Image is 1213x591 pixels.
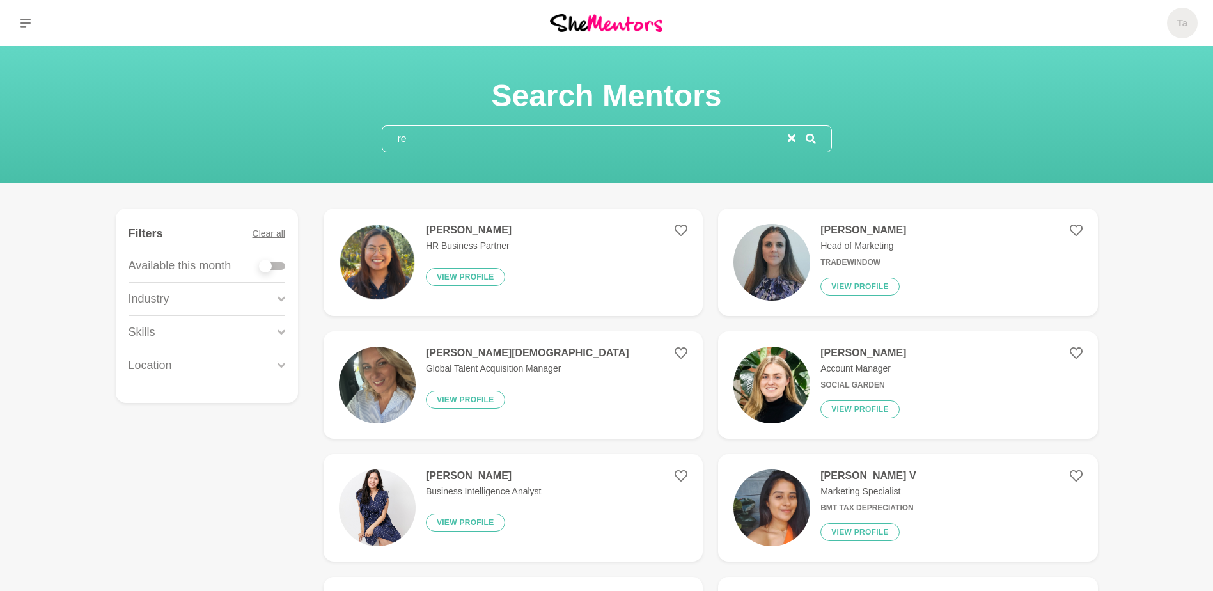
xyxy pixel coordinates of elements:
[324,209,703,316] a: [PERSON_NAME]HR Business PartnerView profile
[382,126,788,152] input: Search mentors
[820,400,900,418] button: View profile
[733,347,810,423] img: 79d22c42007bf53f1bf4a6b3cdc91515644eb265-1181x1181.png
[426,224,512,237] h4: [PERSON_NAME]
[129,257,231,274] p: Available this month
[820,224,906,237] h4: [PERSON_NAME]
[426,485,542,498] p: Business Intelligence Analyst
[718,209,1097,316] a: [PERSON_NAME]Head of MarketingTradeWindowView profile
[718,331,1097,439] a: [PERSON_NAME]Account ManagerSocial GardenView profile
[426,469,542,482] h4: [PERSON_NAME]
[426,362,629,375] p: Global Talent Acquisition Manager
[129,324,155,341] p: Skills
[129,290,169,308] p: Industry
[820,239,906,253] p: Head of Marketing
[820,381,906,390] h6: Social Garden
[129,357,172,374] p: Location
[718,454,1097,562] a: [PERSON_NAME] VMarketing SpecialistBMT Tax DepreciationView profile
[426,268,505,286] button: View profile
[820,523,900,541] button: View profile
[339,469,416,546] img: 6c4d921d149bb557d3501b4550920f68a8c38a71-3737x4827.jpg
[382,77,832,115] h1: Search Mentors
[733,469,810,546] img: 204927219e80babbbf609dd24b40e5d814a64020-1152x1440.webp
[820,503,916,513] h6: BMT Tax Depreciation
[426,347,629,359] h4: [PERSON_NAME][DEMOGRAPHIC_DATA]
[820,485,916,498] p: Marketing Specialist
[426,239,512,253] p: HR Business Partner
[820,469,916,482] h4: [PERSON_NAME] V
[426,514,505,532] button: View profile
[1177,17,1187,29] h5: Ta
[820,258,906,267] h6: TradeWindow
[1167,8,1198,38] a: Ta
[820,347,906,359] h4: [PERSON_NAME]
[820,278,900,295] button: View profile
[733,224,810,301] img: c724776dc99761a00405e7ba7396f8f6c669588d-432x432.jpg
[129,226,163,241] h4: Filters
[253,219,285,249] button: Clear all
[426,391,505,409] button: View profile
[324,454,703,562] a: [PERSON_NAME]Business Intelligence AnalystView profile
[339,224,416,301] img: 231d6636be52241877ec7df6b9df3e537ea7a8ca-1080x1080.png
[820,362,906,375] p: Account Manager
[339,347,416,423] img: 7c9c67ee75fafd79ccb1403527cc5b3bb7fe531a-2316x3088.jpg
[324,331,703,439] a: [PERSON_NAME][DEMOGRAPHIC_DATA]Global Talent Acquisition ManagerView profile
[550,14,662,31] img: She Mentors Logo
